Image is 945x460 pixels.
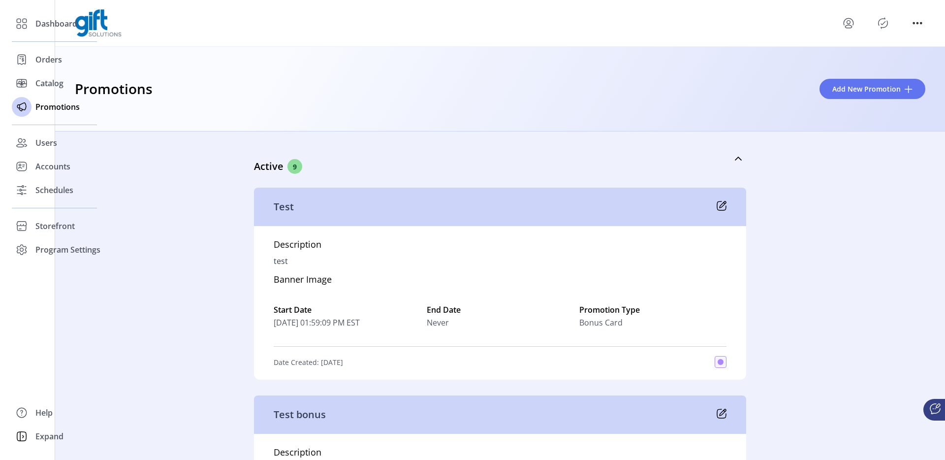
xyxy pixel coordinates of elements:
[274,199,294,214] p: Test
[832,84,901,94] span: Add New Promotion
[579,304,726,316] label: Promotion Type
[274,255,288,267] p: test
[35,54,62,66] span: Orders
[287,159,302,174] span: 9
[819,79,925,99] button: Add New Promotion
[274,407,326,422] p: Test bonus
[427,317,449,329] span: Never
[274,273,332,290] h5: Banner Image
[35,244,100,256] span: Program Settings
[35,220,75,232] span: Storefront
[254,137,746,180] a: Active9
[875,15,891,31] button: Publisher Panel
[254,159,287,174] p: Active
[427,304,574,316] label: End Date
[35,407,53,419] span: Help
[274,317,421,329] span: [DATE] 01:59:09 PM EST
[274,238,321,255] h5: Description
[35,161,70,172] span: Accounts
[274,357,343,367] p: Date Created: [DATE]
[841,15,856,31] button: menu
[75,9,122,37] img: logo
[579,317,623,329] span: Bonus Card
[35,430,63,442] span: Expand
[75,78,153,100] h3: Promotions
[274,304,421,316] label: Start Date
[35,101,80,113] span: Promotions
[35,137,57,149] span: Users
[35,184,73,196] span: Schedules
[35,18,77,30] span: Dashboard
[35,77,63,89] span: Catalog
[910,15,925,31] button: menu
